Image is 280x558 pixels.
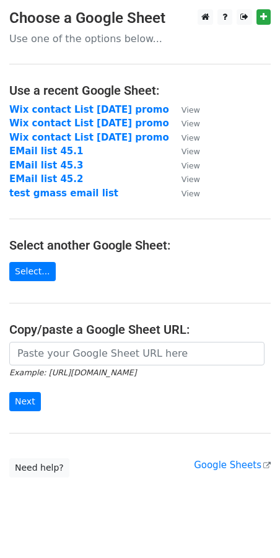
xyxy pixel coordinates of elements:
a: EMail list 45.1 [9,146,83,157]
small: View [182,175,200,184]
a: View [169,173,200,185]
a: EMail list 45.2 [9,173,83,185]
a: Wix contact List [DATE] promo [9,104,169,115]
a: EMail list 45.3 [9,160,83,171]
h4: Select another Google Sheet: [9,238,271,253]
a: Wix contact List [DATE] promo [9,118,169,129]
h4: Use a recent Google Sheet: [9,83,271,98]
a: Wix contact List [DATE] promo [9,132,169,143]
h4: Copy/paste a Google Sheet URL: [9,322,271,337]
small: View [182,105,200,115]
a: View [169,132,200,143]
a: View [169,118,200,129]
small: View [182,147,200,156]
input: Next [9,392,41,411]
small: View [182,133,200,142]
a: View [169,104,200,115]
a: View [169,146,200,157]
a: Google Sheets [194,460,271,471]
a: Need help? [9,458,69,477]
p: Use one of the options below... [9,32,271,45]
small: View [182,161,200,170]
h3: Choose a Google Sheet [9,9,271,27]
a: test gmass email list [9,188,118,199]
a: View [169,160,200,171]
a: Select... [9,262,56,281]
small: Example: [URL][DOMAIN_NAME] [9,368,136,377]
small: View [182,189,200,198]
small: View [182,119,200,128]
a: View [169,188,200,199]
input: Paste your Google Sheet URL here [9,342,265,365]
